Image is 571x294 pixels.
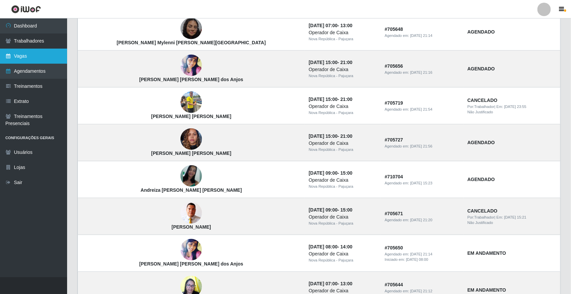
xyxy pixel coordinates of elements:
strong: [PERSON_NAME] [PERSON_NAME] [151,151,231,156]
time: [DATE] 09:00 [309,207,338,213]
strong: [PERSON_NAME] [PERSON_NAME] dos Anjos [139,261,243,267]
div: Agendado em: [385,33,459,39]
div: | Em: [467,215,556,220]
div: Nova República - Pajuçara [309,73,377,79]
div: Agendado em: [385,217,459,223]
strong: AGENDADO [467,66,495,71]
time: 13:00 [341,281,353,286]
time: 13:00 [341,23,353,28]
strong: EM ANDAMENTO [467,250,506,256]
strong: # 705648 [385,26,403,32]
strong: - [309,244,352,249]
img: Sara Mylenni Santos de França [180,18,202,39]
img: Ruth da Silva Cunha [180,125,202,154]
div: Operador de Caixa [309,29,377,36]
time: [DATE] 21:14 [410,252,432,256]
div: Agendado em: [385,288,459,294]
strong: Andreiza [PERSON_NAME] [PERSON_NAME] [141,187,242,193]
strong: - [309,281,352,286]
strong: CANCELADO [467,98,497,103]
time: [DATE] 15:21 [504,215,526,219]
strong: [PERSON_NAME] [PERSON_NAME] dos Anjos [139,77,243,82]
time: 21:00 [341,133,353,139]
time: [DATE] 07:00 [309,281,338,286]
strong: AGENDADO [467,140,495,145]
time: [DATE] 21:20 [410,218,432,222]
img: Ana Paula dos Anjos [180,237,202,262]
strong: # 705719 [385,100,403,106]
time: [DATE] 21:56 [410,144,432,148]
strong: - [309,207,352,213]
strong: - [309,60,352,65]
strong: # 705671 [385,211,403,216]
img: Hitalo Matheus Gomes de Melo [180,88,202,117]
div: Nova República - Pajuçara [309,221,377,226]
span: Por: Trabalhador [467,105,494,109]
time: [DATE] 21:14 [410,34,432,38]
img: Erik Amancio Da Silva [180,202,202,224]
time: [DATE] 21:12 [410,289,432,293]
strong: - [309,133,352,139]
div: Operador de Caixa [309,177,377,184]
time: [DATE] 15:23 [410,181,432,185]
time: [DATE] 09:00 [309,170,338,176]
img: Ana Paula dos Anjos [180,53,202,78]
div: Não Justificado [467,220,556,226]
div: Operador de Caixa [309,103,377,110]
span: Por: Trabalhador [467,215,494,219]
div: Não Justificado [467,109,556,115]
strong: - [309,23,352,28]
div: Iniciado em: [385,257,459,262]
time: [DATE] 15:00 [309,97,338,102]
strong: AGENDADO [467,29,495,35]
time: [DATE] 23:55 [504,105,526,109]
time: [DATE] 15:00 [309,60,338,65]
time: 15:00 [341,207,353,213]
strong: [PERSON_NAME] [PERSON_NAME] [151,114,231,119]
strong: EM ANDAMENTO [467,287,506,293]
strong: - [309,97,352,102]
strong: CANCELADO [467,208,497,214]
time: [DATE] 08:00 [406,257,428,261]
time: 21:00 [341,60,353,65]
strong: # 710704 [385,174,403,179]
strong: # 705727 [385,137,403,142]
strong: # 705656 [385,63,403,69]
div: Agendado em: [385,251,459,257]
img: CoreUI Logo [11,5,41,13]
div: Nova República - Pajuçara [309,147,377,153]
div: Nova República - Pajuçara [309,257,377,263]
time: 21:00 [341,97,353,102]
div: Nova República - Pajuçara [309,110,377,116]
div: Operador de Caixa [309,214,377,221]
time: [DATE] 15:00 [309,133,338,139]
time: [DATE] 21:16 [410,70,432,74]
time: 15:00 [341,170,353,176]
strong: [PERSON_NAME] Mylenni [PERSON_NAME][GEOGRAPHIC_DATA] [117,40,266,45]
div: Agendado em: [385,143,459,149]
time: 14:00 [341,244,353,249]
div: Operador de Caixa [309,250,377,257]
img: Andreiza Alves de Moura [180,165,202,187]
strong: # 705650 [385,245,403,250]
strong: # 705644 [385,282,403,287]
strong: - [309,170,352,176]
strong: [PERSON_NAME] [171,224,211,230]
strong: AGENDADO [467,177,495,182]
div: Nova República - Pajuçara [309,184,377,189]
div: | Em: [467,104,556,110]
time: [DATE] 08:00 [309,244,338,249]
time: [DATE] 07:00 [309,23,338,28]
div: Agendado em: [385,70,459,75]
div: Nova República - Pajuçara [309,36,377,42]
time: [DATE] 21:54 [410,107,432,111]
div: Operador de Caixa [309,66,377,73]
div: Agendado em: [385,180,459,186]
div: Operador de Caixa [309,140,377,147]
div: Agendado em: [385,107,459,112]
